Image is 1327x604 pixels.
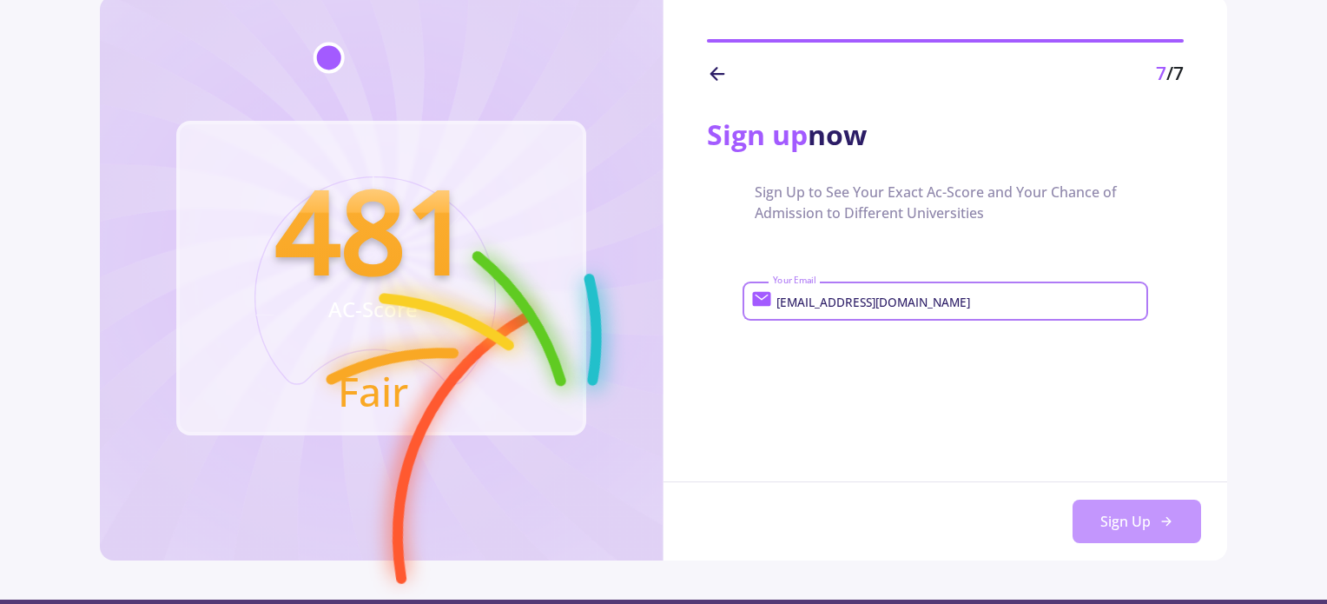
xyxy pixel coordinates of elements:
[1073,500,1201,543] button: Sign Up
[275,151,471,308] text: 481
[755,182,1137,223] span: Sign Up to See Your Exact Ac-Score and Your Chance of Admission to Different Universities
[1156,61,1166,85] span: 7
[707,116,808,153] span: Sign up
[1166,61,1184,85] span: /7
[328,295,418,323] text: AC-Score
[338,364,408,418] text: Fair
[707,114,1184,156] div: now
